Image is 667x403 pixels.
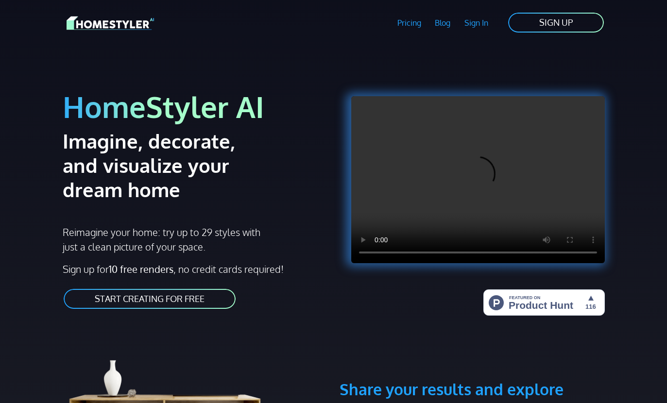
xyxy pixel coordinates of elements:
a: Blog [428,12,458,34]
a: START CREATING FOR FREE [63,288,237,310]
h1: HomeStyler AI [63,88,328,125]
p: Reimagine your home: try up to 29 styles with just a clean picture of your space. [63,225,262,254]
h2: Imagine, decorate, and visualize your dream home [63,129,275,201]
img: HomeStyler AI - Interior Design Made Easy: One Click to Your Dream Home | Product Hunt [483,289,605,316]
p: Sign up for , no credit cards required! [63,262,328,276]
a: SIGN UP [507,12,605,34]
img: HomeStyler AI logo [67,15,154,32]
a: Sign In [458,12,496,34]
a: Pricing [390,12,428,34]
strong: 10 free renders [109,263,173,275]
